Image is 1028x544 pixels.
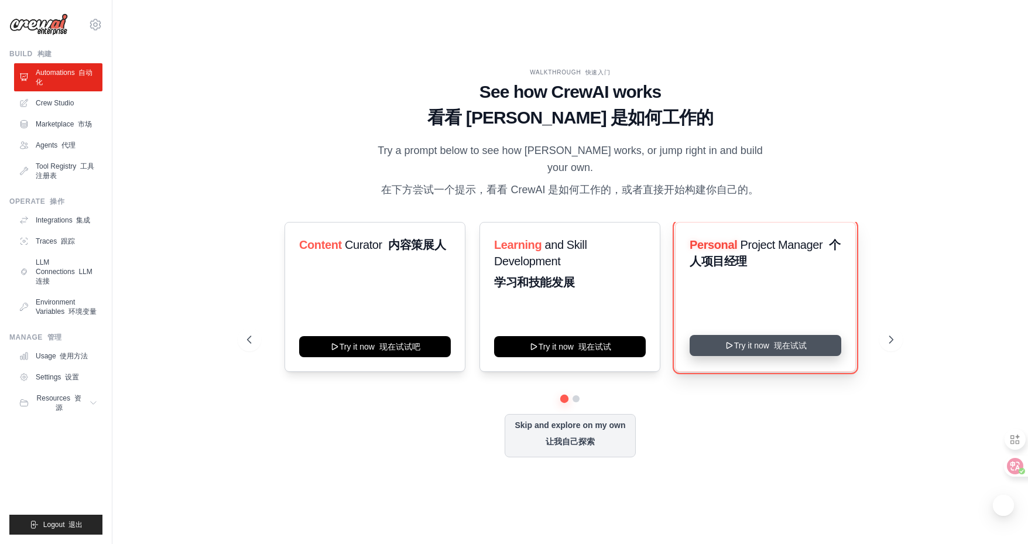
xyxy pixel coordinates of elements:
button: Try it now 现在试试 [494,336,646,357]
font: Try it now [539,341,611,353]
span: Curator [345,238,382,251]
font: Traces [36,237,75,246]
font: 在下方尝试一个提示，看看 CrewAI 是如何工作的，或者直接开始构建你自己的。 [381,184,759,196]
a: Crew Studio [14,94,102,112]
a: Traces 跟踪 [14,232,102,251]
a: Marketplace 市场 [14,115,102,134]
font: Tool Registry [36,162,98,180]
font: 内容策展人 [388,238,446,251]
font: 快速入门 [585,69,611,76]
span: Logout [43,520,83,529]
font: 退出 [68,521,83,529]
font: 设置 [65,373,79,381]
font: 代理 [61,141,76,149]
div: 聊天小组件 [969,488,1028,544]
span: Content [299,238,342,251]
font: 看看 [PERSON_NAME] 是如何工作的 [427,108,713,127]
font: Environment Variables [36,297,98,316]
font: 让我自己探索 [546,437,595,446]
font: Marketplace [36,119,92,129]
font: 使用方法 [60,352,88,360]
div: Operate [9,197,102,206]
button: Try it now 现在试试 [690,335,841,356]
a: Agents 代理 [14,136,102,155]
font: 跟踪 [61,237,75,245]
font: 管理 [47,333,62,341]
font: 现在试试 [578,342,611,351]
font: 集成 [76,216,90,224]
h1: See how CrewAI works [247,81,893,133]
a: Automations 自动化 [14,63,102,91]
font: Automations [36,68,98,87]
font: 市场 [78,120,92,128]
span: Resources [36,394,82,412]
button: Resources 资源 [14,389,102,417]
font: 学习和技能发展 [494,276,574,289]
span: and Skill Development [494,238,587,268]
font: LLM Connections [36,258,98,286]
font: Crew Studio [36,98,74,108]
span: Project Manager [740,238,823,251]
button: Logout 退出 [9,515,102,535]
a: Tool Registry 工具注册表 [14,157,102,185]
div: Build [9,49,102,59]
font: 构建 [37,50,52,58]
font: 环境变量 [68,307,97,316]
font: Usage [36,351,88,361]
font: 操作 [50,197,64,206]
font: LLM 连接 [36,268,92,285]
a: Settings 设置 [14,368,102,386]
font: 个人项目经理 [690,238,840,268]
span: Personal [690,238,737,251]
a: Environment Variables 环境变量 [14,293,102,321]
button: Try it now 现在试试吧 [299,336,451,357]
p: Try a prompt below to see how [PERSON_NAME] works, or jump right in and build your own. [373,142,767,203]
div: WALKTHROUGH [247,68,893,77]
font: Try it now [340,341,420,353]
a: LLM Connections LLM 连接 [14,253,102,290]
font: 现在试试吧 [379,342,420,351]
a: Integrations 集成 [14,211,102,230]
iframe: Chat Widget [969,488,1028,544]
img: Logo [9,13,68,36]
font: Settings [36,372,79,382]
font: Integrations [36,215,90,225]
button: Skip and explore on my own让我自己探索 [505,414,635,457]
span: Learning [494,238,542,251]
font: Agents [36,141,76,150]
div: Manage [9,333,102,342]
a: Usage 使用方法 [14,347,102,365]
